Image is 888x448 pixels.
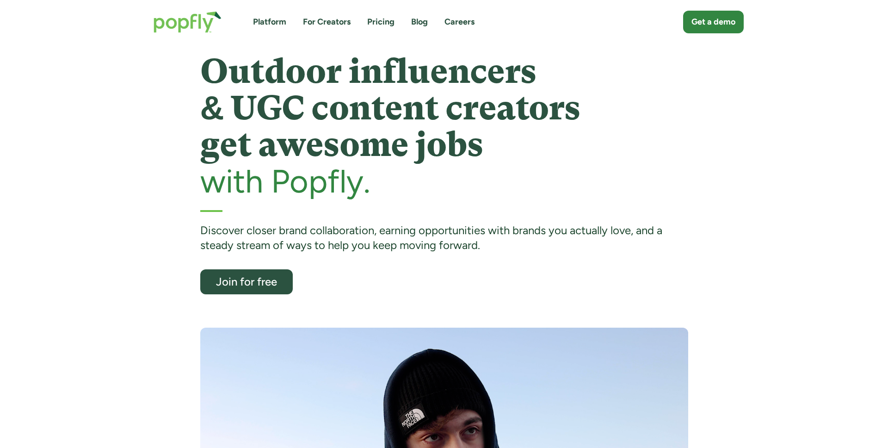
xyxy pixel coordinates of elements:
[209,276,284,287] div: Join for free
[200,223,688,253] div: Discover closer brand collaboration, earning opportunities with brands you actually love, and a s...
[144,2,231,42] a: home
[200,163,688,199] h2: with Popfly.
[200,53,688,163] h1: Outdoor influencers & UGC content creators get awesome jobs
[200,269,293,294] a: Join for free
[411,16,428,28] a: Blog
[691,16,735,28] div: Get a demo
[303,16,351,28] a: For Creators
[683,11,744,33] a: Get a demo
[444,16,475,28] a: Careers
[253,16,286,28] a: Platform
[367,16,395,28] a: Pricing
